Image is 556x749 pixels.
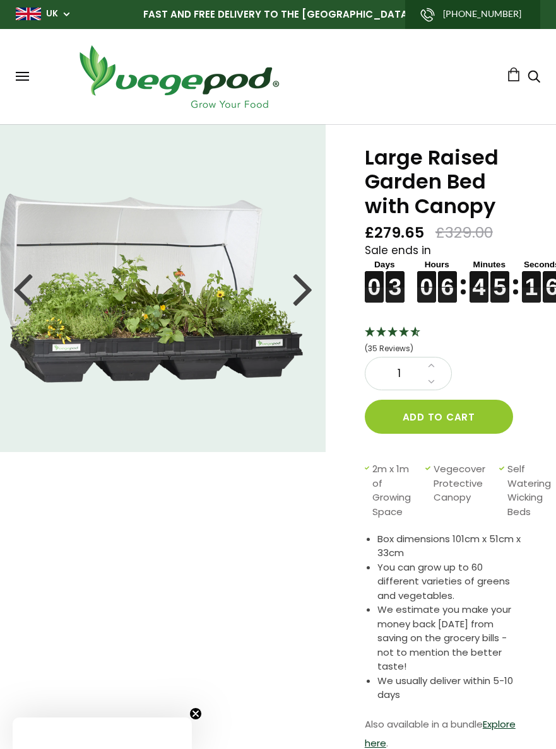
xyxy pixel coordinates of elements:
[365,343,413,354] span: 4.69 Stars - 35 Reviews
[13,717,192,749] div: Close teaser
[365,243,524,303] div: Sale ends in
[386,287,405,303] figure: 3
[68,42,289,112] img: Vegepod
[378,366,421,382] span: 1
[470,287,488,303] figure: 4
[365,223,424,243] span: £279.65
[424,357,439,374] a: Increase quantity by 1
[365,146,524,218] h1: Large Raised Garden Bed with Canopy
[365,400,513,434] button: Add to cart
[46,8,58,20] a: UK
[522,287,541,303] figure: 1
[16,8,41,20] img: gb_large.png
[377,560,524,603] li: You can grow up to 60 different varieties of greens and vegetables.
[365,271,384,287] figure: 0
[438,287,457,303] figure: 6
[377,674,524,702] li: We usually deliver within 5-10 days
[424,374,439,390] a: Decrease quantity by 1
[435,223,493,243] span: £329.00
[372,462,418,519] span: 2m x 1m of Growing Space
[365,325,524,357] div: 4.69 Stars - 35 Reviews
[528,71,540,84] a: Search
[377,603,524,674] li: We estimate you make your money back [DATE] from saving on the grocery bills - not to mention the...
[189,707,202,720] button: Close teaser
[490,287,509,303] figure: 5
[377,532,524,560] li: Box dimensions 101cm x 51cm x 33cm
[417,271,436,287] figure: 0
[434,462,493,519] span: Vegecover Protective Canopy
